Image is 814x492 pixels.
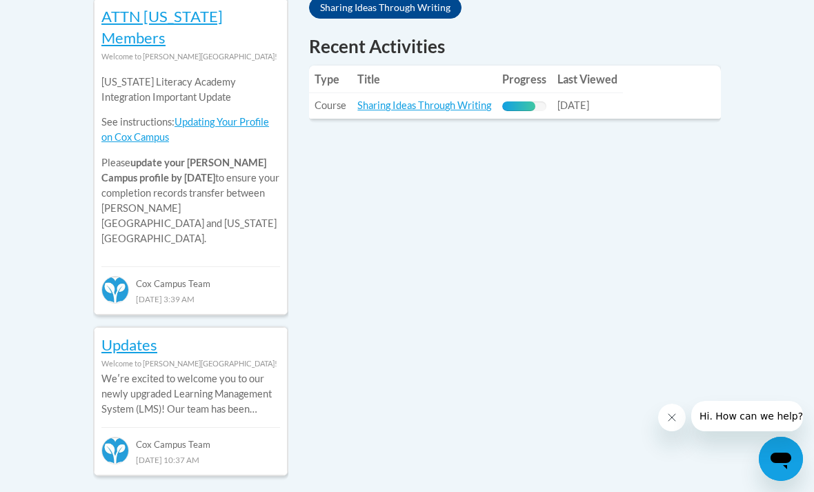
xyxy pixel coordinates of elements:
a: Updating Your Profile on Cox Campus [101,116,269,143]
iframe: Close message [658,404,686,431]
h1: Recent Activities [309,34,721,59]
th: Type [309,66,352,93]
div: Welcome to [PERSON_NAME][GEOGRAPHIC_DATA]! [101,49,280,64]
a: ATTN [US_STATE] Members [101,7,223,47]
p: [US_STATE] Literacy Academy Integration Important Update [101,75,280,105]
img: Cox Campus Team [101,437,129,464]
b: update your [PERSON_NAME] Campus profile by [DATE] [101,157,266,184]
span: [DATE] [557,99,589,111]
div: [DATE] 10:37 AM [101,452,280,467]
th: Progress [497,66,552,93]
div: Cox Campus Team [101,266,280,291]
p: Weʹre excited to welcome you to our newly upgraded Learning Management System (LMS)! Our team has... [101,371,280,417]
div: [DATE] 3:39 AM [101,291,280,306]
iframe: Message from company [691,401,803,431]
span: Course [315,99,346,111]
th: Title [352,66,497,93]
div: Please to ensure your completion records transfer between [PERSON_NAME][GEOGRAPHIC_DATA] and [US_... [101,64,280,257]
div: Cox Campus Team [101,427,280,452]
iframe: Button to launch messaging window [759,437,803,481]
div: Progress, % [502,101,535,111]
p: See instructions: [101,115,280,145]
th: Last Viewed [552,66,623,93]
img: Cox Campus Team [101,276,129,304]
a: Updates [101,335,157,354]
div: Welcome to [PERSON_NAME][GEOGRAPHIC_DATA]! [101,356,280,371]
a: Sharing Ideas Through Writing [357,99,491,111]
